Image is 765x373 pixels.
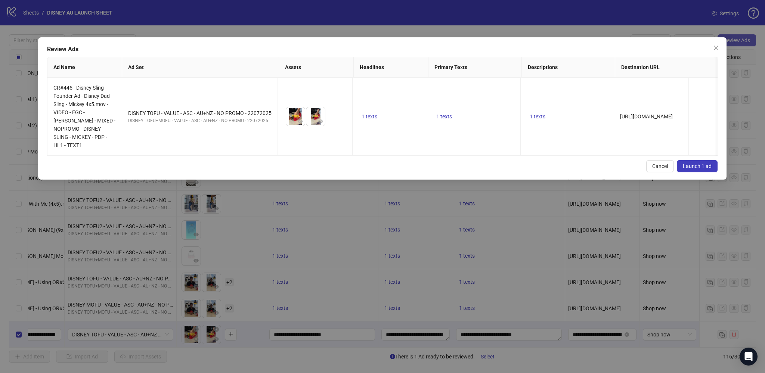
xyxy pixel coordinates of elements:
[527,112,548,121] button: 1 texts
[620,114,673,119] span: [URL][DOMAIN_NAME]
[286,107,305,126] img: Asset 1
[279,57,354,78] th: Assets
[713,45,719,51] span: close
[530,114,545,119] span: 1 texts
[47,45,718,54] div: Review Ads
[683,163,712,169] span: Launch 1 ad
[653,163,668,169] span: Cancel
[362,114,377,119] span: 1 texts
[53,85,115,148] span: CR#445 - Disney Sling - Founder Ad - Disney Dad Sling - Mickey 4x5.mov - VIDEO - EGC - [PERSON_NA...
[296,117,305,126] button: Preview
[740,348,758,366] div: Open Intercom Messenger
[47,57,122,78] th: Ad Name
[428,57,522,78] th: Primary Texts
[647,160,674,172] button: Cancel
[318,119,323,124] span: eye
[436,114,452,119] span: 1 texts
[298,119,303,124] span: eye
[316,117,325,126] button: Preview
[354,57,428,78] th: Headlines
[122,57,279,78] th: Ad Set
[677,160,718,172] button: Launch 1 ad
[128,109,272,117] div: DISNEY TOFU - VALUE - ASC - AU+NZ - NO PROMO - 22072025
[306,107,325,126] img: Asset 2
[128,117,272,124] div: DISNEY TOFU+MOFU - VALUE - ASC - AU+NZ - NO PROMO - 22072025
[710,42,722,54] button: Close
[433,112,455,121] button: 1 texts
[522,57,615,78] th: Descriptions
[359,112,380,121] button: 1 texts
